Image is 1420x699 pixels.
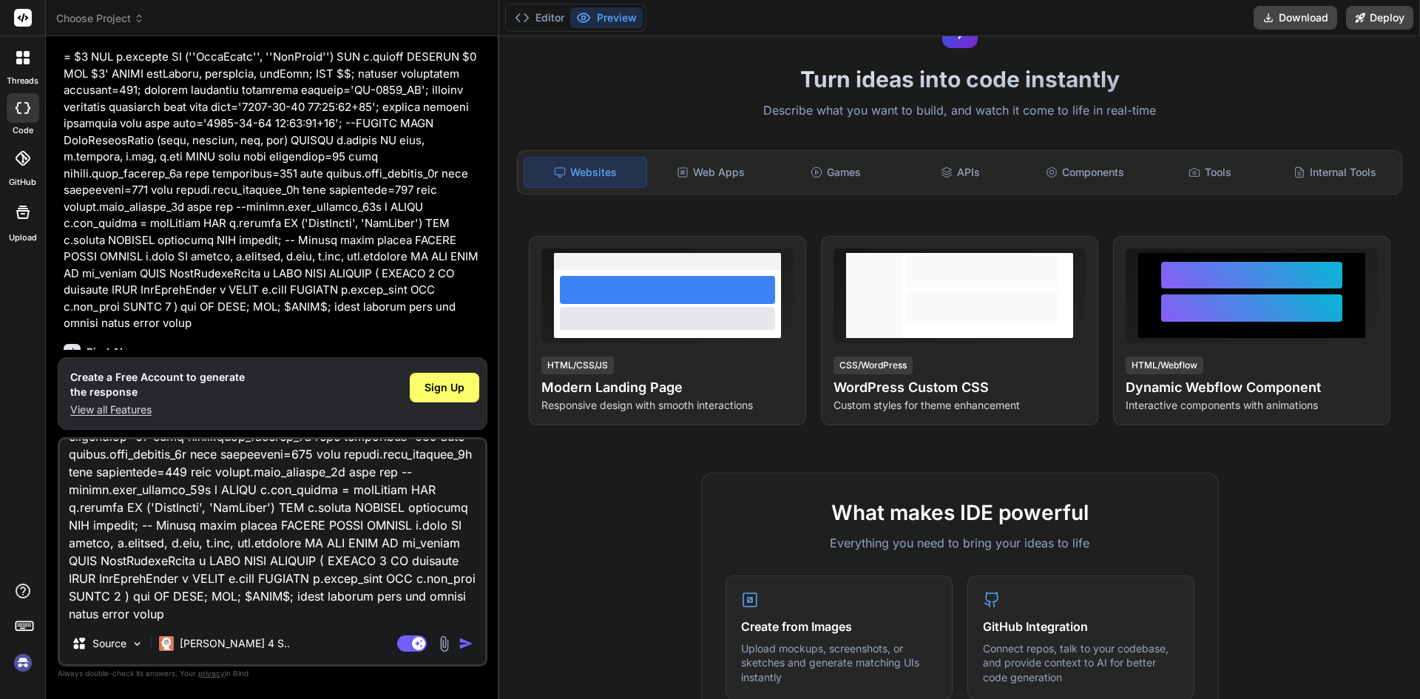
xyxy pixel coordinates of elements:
p: Custom styles for theme enhancement [834,398,1086,413]
label: GitHub [9,176,36,189]
div: Web Apps [650,157,772,188]
h4: WordPress Custom CSS [834,377,1086,398]
div: HTML/CSS/JS [541,357,614,374]
p: Interactive components with animations [1126,398,1378,413]
button: Download [1254,6,1337,30]
button: Editor [509,7,570,28]
p: View all Features [70,402,245,417]
button: Preview [570,7,643,28]
p: Responsive design with smooth interactions [541,398,794,413]
div: Games [775,157,897,188]
div: Internal Tools [1274,157,1396,188]
h4: GitHub Integration [983,618,1179,635]
span: privacy [198,669,225,678]
div: Components [1024,157,1146,188]
h6: Bind AI [87,345,123,359]
span: Choose Project [56,11,144,26]
p: Connect repos, talk to your codebase, and provide context to AI for better code generation [983,641,1179,685]
div: APIs [899,157,1021,188]
div: HTML/Webflow [1126,357,1203,374]
button: Deploy [1346,6,1413,30]
img: icon [459,636,473,651]
p: Upload mockups, screenshots, or sketches and generate matching UIs instantly [741,641,937,685]
h4: Modern Landing Page [541,377,794,398]
div: CSS/WordPress [834,357,913,374]
span: Sign Up [425,380,464,395]
label: code [13,124,33,137]
img: attachment [436,635,453,652]
label: Upload [9,232,37,244]
p: Always double-check its answers. Your in Bind [58,666,487,681]
p: Describe what you want to build, and watch it come to life in real-time [508,101,1411,121]
p: Everything you need to bring your ideas to life [726,534,1194,552]
h2: What makes IDE powerful [726,497,1194,528]
h1: Turn ideas into code instantly [508,66,1411,92]
img: Claude 4 Sonnet [159,636,174,651]
textarea: LOREMI DO SITAMET CONSECTE adipis.eli_sedd_eiusmodt_incidi_utla( etdolorem aliquaeni adminim, ven... [60,439,485,623]
h1: Create a Free Account to generate the response [70,370,245,399]
p: Source [92,636,126,651]
h4: Dynamic Webflow Component [1126,377,1378,398]
div: Websites [524,157,647,188]
p: [PERSON_NAME] 4 S.. [180,636,290,651]
h4: Create from Images [741,618,937,635]
div: Tools [1149,157,1271,188]
img: signin [10,650,35,675]
label: threads [7,75,38,87]
img: Pick Models [131,638,143,650]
